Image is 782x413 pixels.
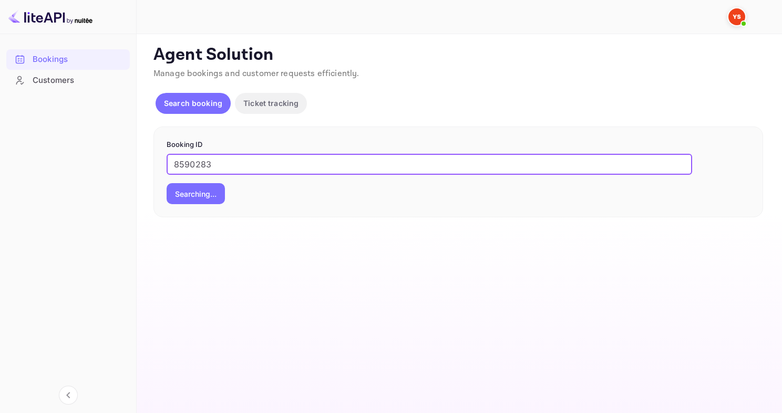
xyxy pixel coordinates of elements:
[6,49,130,70] div: Bookings
[164,98,222,109] p: Search booking
[243,98,299,109] p: Ticket tracking
[167,154,692,175] input: Enter Booking ID (e.g., 63782194)
[6,70,130,91] div: Customers
[59,386,78,405] button: Collapse navigation
[33,54,125,66] div: Bookings
[167,140,750,150] p: Booking ID
[167,183,225,204] button: Searching...
[153,45,763,66] p: Agent Solution
[153,68,359,79] span: Manage bookings and customer requests efficiently.
[33,75,125,87] div: Customers
[6,49,130,69] a: Bookings
[6,70,130,90] a: Customers
[728,8,745,25] img: Yandex Support
[8,8,92,25] img: LiteAPI logo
